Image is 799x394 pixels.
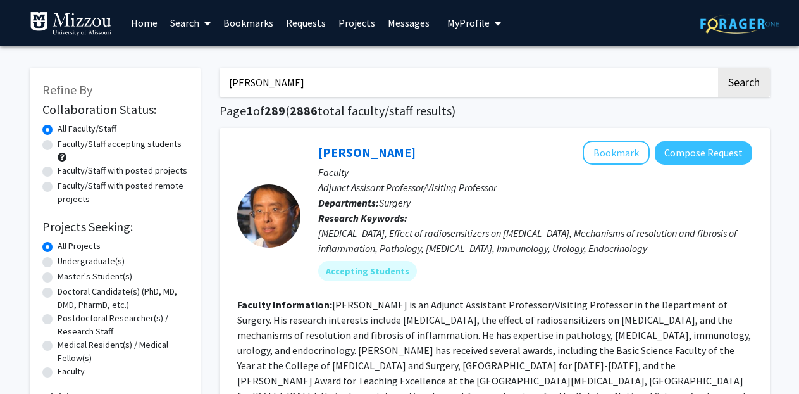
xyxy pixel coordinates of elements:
[318,144,416,160] a: [PERSON_NAME]
[700,14,779,34] img: ForagerOne Logo
[655,141,752,165] button: Compose Request to Yujiang Fang
[58,164,187,177] label: Faculty/Staff with posted projects
[280,1,332,45] a: Requests
[318,226,752,256] div: [MEDICAL_DATA], Effect of radiosensitizers on [MEDICAL_DATA], Mechanisms of resolution and fibros...
[290,103,318,118] span: 2886
[318,212,407,224] b: Research Keywords:
[318,165,752,180] p: Faculty
[58,137,182,151] label: Faculty/Staff accepting students
[30,11,112,37] img: University of Missouri Logo
[217,1,280,45] a: Bookmarks
[318,261,417,281] mat-chip: Accepting Students
[447,16,490,29] span: My Profile
[58,312,188,338] label: Postdoctoral Researcher(s) / Research Staff
[318,180,752,195] p: Adjunct Assisant Professor/Visiting Professor
[125,1,164,45] a: Home
[718,68,770,97] button: Search
[381,1,436,45] a: Messages
[220,68,716,97] input: Search Keywords
[58,285,188,312] label: Doctoral Candidate(s) (PhD, MD, DMD, PharmD, etc.)
[58,365,85,378] label: Faculty
[220,103,770,118] h1: Page of ( total faculty/staff results)
[246,103,253,118] span: 1
[58,179,188,206] label: Faculty/Staff with posted remote projects
[58,338,188,365] label: Medical Resident(s) / Medical Fellow(s)
[9,337,54,384] iframe: Chat
[42,219,188,234] h2: Projects Seeking:
[42,82,92,98] span: Refine By
[318,196,379,209] b: Departments:
[42,102,188,117] h2: Collaboration Status:
[58,239,101,253] label: All Projects
[58,122,116,136] label: All Faculty/Staff
[237,298,332,311] b: Faculty Information:
[583,141,650,165] button: Add Yujiang Fang to Bookmarks
[264,103,285,118] span: 289
[379,196,411,209] span: Surgery
[332,1,381,45] a: Projects
[164,1,217,45] a: Search
[58,255,125,268] label: Undergraduate(s)
[58,270,132,283] label: Master's Student(s)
